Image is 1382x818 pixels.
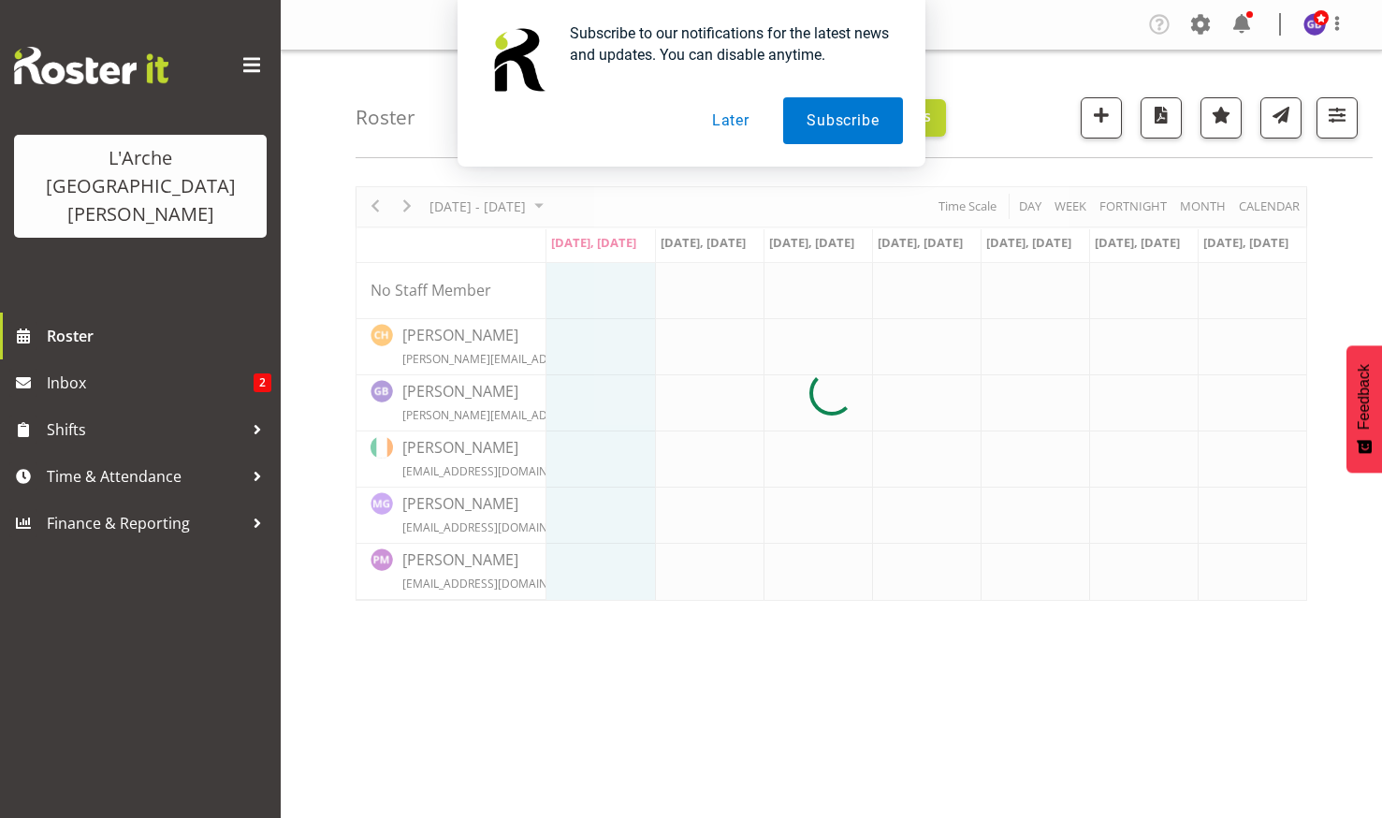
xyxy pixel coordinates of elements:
[47,462,243,490] span: Time & Attendance
[555,22,903,66] div: Subscribe to our notifications for the latest news and updates. You can disable anytime.
[1356,364,1373,430] span: Feedback
[47,509,243,537] span: Finance & Reporting
[783,97,902,144] button: Subscribe
[689,97,773,144] button: Later
[33,144,248,228] div: L'Arche [GEOGRAPHIC_DATA][PERSON_NAME]
[1346,345,1382,473] button: Feedback - Show survey
[47,322,271,350] span: Roster
[254,373,271,392] span: 2
[480,22,555,97] img: notification icon
[47,416,243,444] span: Shifts
[47,369,254,397] span: Inbox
